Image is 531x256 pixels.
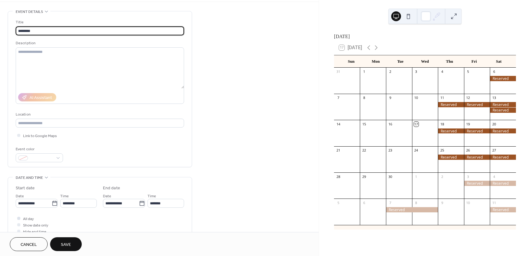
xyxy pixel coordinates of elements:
[16,40,183,46] div: Description
[362,69,366,74] div: 1
[16,175,43,181] span: Date and time
[440,96,444,100] div: 11
[16,146,62,152] div: Event color
[492,200,496,205] div: 11
[440,69,444,74] div: 4
[492,174,496,179] div: 4
[440,122,444,126] div: 18
[437,55,462,68] div: Thu
[466,148,470,153] div: 26
[388,69,392,74] div: 2
[414,69,419,74] div: 3
[16,185,35,191] div: Start date
[23,216,34,222] span: All day
[492,122,496,126] div: 20
[23,229,46,235] span: Hide end time
[466,122,470,126] div: 19
[414,174,419,179] div: 1
[486,55,511,68] div: Sat
[16,111,183,118] div: Location
[414,96,419,100] div: 10
[16,193,24,199] span: Date
[388,174,392,179] div: 30
[23,222,48,229] span: Show date only
[438,155,464,160] div: Reserved
[362,96,366,100] div: 8
[413,55,437,68] div: Wed
[414,200,419,205] div: 8
[336,148,340,153] div: 21
[464,155,490,160] div: Reserved
[438,128,464,134] div: Reserved
[490,76,516,81] div: Reserved
[492,148,496,153] div: 27
[464,181,490,186] div: Reserved
[103,185,120,191] div: End date
[61,242,71,248] span: Save
[440,174,444,179] div: 2
[388,96,392,100] div: 9
[466,174,470,179] div: 3
[362,174,366,179] div: 29
[414,122,419,126] div: 17
[336,69,340,74] div: 31
[147,193,156,199] span: Time
[438,102,464,107] div: Reserved
[386,207,438,212] div: Reserved
[336,122,340,126] div: 14
[464,102,490,107] div: Reserved
[492,96,496,100] div: 13
[490,102,516,107] div: Reserved
[362,200,366,205] div: 6
[60,193,69,199] span: Time
[490,207,516,212] div: Reserved
[339,55,364,68] div: Sun
[388,200,392,205] div: 7
[490,108,516,113] div: Reserved
[414,148,419,153] div: 24
[490,181,516,186] div: Reserved
[364,55,388,68] div: Mon
[10,237,48,251] button: Cancel
[464,128,490,134] div: Reserved
[362,148,366,153] div: 22
[388,148,392,153] div: 23
[388,55,413,68] div: Tue
[490,155,516,160] div: Reserved
[388,122,392,126] div: 16
[466,69,470,74] div: 5
[336,174,340,179] div: 28
[462,55,486,68] div: Fri
[23,133,57,139] span: Link to Google Maps
[21,242,37,248] span: Cancel
[466,200,470,205] div: 10
[362,122,366,126] div: 15
[466,96,470,100] div: 12
[334,33,516,40] div: [DATE]
[103,193,111,199] span: Date
[50,237,82,251] button: Save
[490,128,516,134] div: Reserved
[16,9,43,15] span: Event details
[440,200,444,205] div: 9
[336,96,340,100] div: 7
[440,148,444,153] div: 25
[492,69,496,74] div: 6
[336,200,340,205] div: 5
[16,19,183,26] div: Title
